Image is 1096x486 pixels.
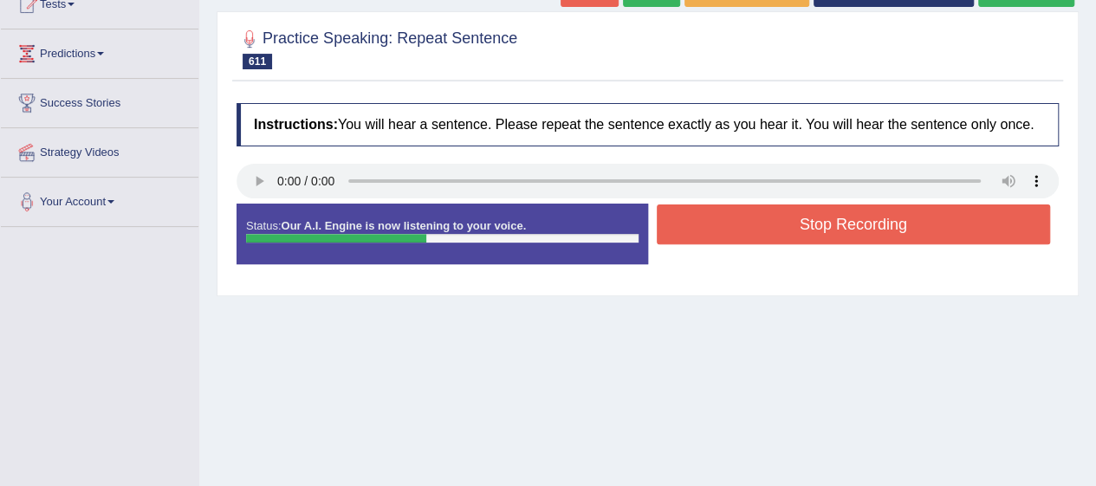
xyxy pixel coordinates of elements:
a: Predictions [1,29,198,73]
span: 611 [243,54,272,69]
button: Stop Recording [657,204,1051,244]
a: Success Stories [1,79,198,122]
b: Instructions: [254,117,338,132]
h4: You will hear a sentence. Please repeat the sentence exactly as you hear it. You will hear the se... [237,103,1059,146]
h2: Practice Speaking: Repeat Sentence [237,26,517,69]
a: Your Account [1,178,198,221]
div: Status: [237,204,648,264]
a: Strategy Videos [1,128,198,172]
strong: Our A.I. Engine is now listening to your voice. [281,219,526,232]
